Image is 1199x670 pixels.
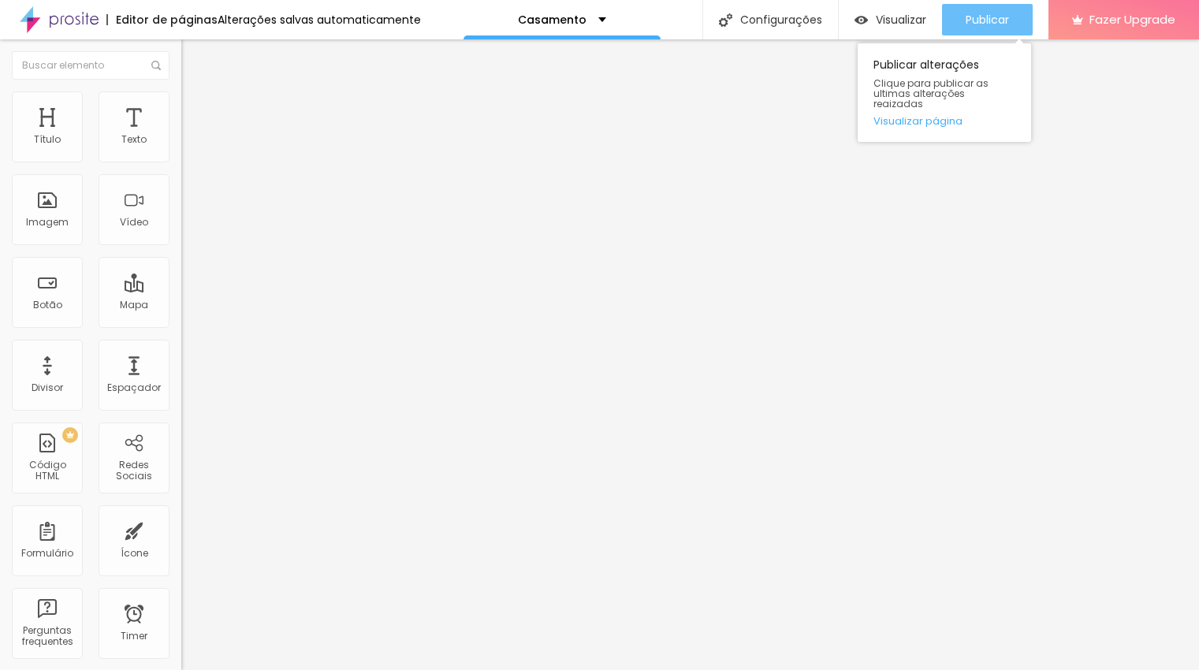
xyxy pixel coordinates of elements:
span: Fazer Upgrade [1089,13,1175,26]
span: Clique para publicar as ultimas alterações reaizadas [873,78,1015,110]
button: Visualizar [839,4,942,35]
div: Código HTML [16,460,78,482]
a: Visualizar página [873,116,1015,126]
div: Editor de páginas [106,14,218,25]
div: Divisor [32,382,63,393]
iframe: Editor [181,39,1199,670]
div: Formulário [21,548,73,559]
div: Alterações salvas automaticamente [218,14,421,25]
div: Mapa [120,300,148,311]
div: Perguntas frequentes [16,625,78,648]
div: Vídeo [120,217,148,228]
span: Publicar [966,13,1009,26]
div: Imagem [26,217,69,228]
img: view-1.svg [855,13,868,27]
div: Título [34,134,61,145]
span: Visualizar [876,13,926,26]
div: Botão [33,300,62,311]
div: Ícone [121,548,148,559]
button: Publicar [942,4,1033,35]
p: Casamento [518,14,586,25]
div: Redes Sociais [102,460,165,482]
input: Buscar elemento [12,51,169,80]
div: Espaçador [107,382,161,393]
div: Publicar alterações [858,43,1031,142]
img: Icone [719,13,732,27]
div: Texto [121,134,147,145]
div: Timer [121,631,147,642]
img: Icone [151,61,161,70]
